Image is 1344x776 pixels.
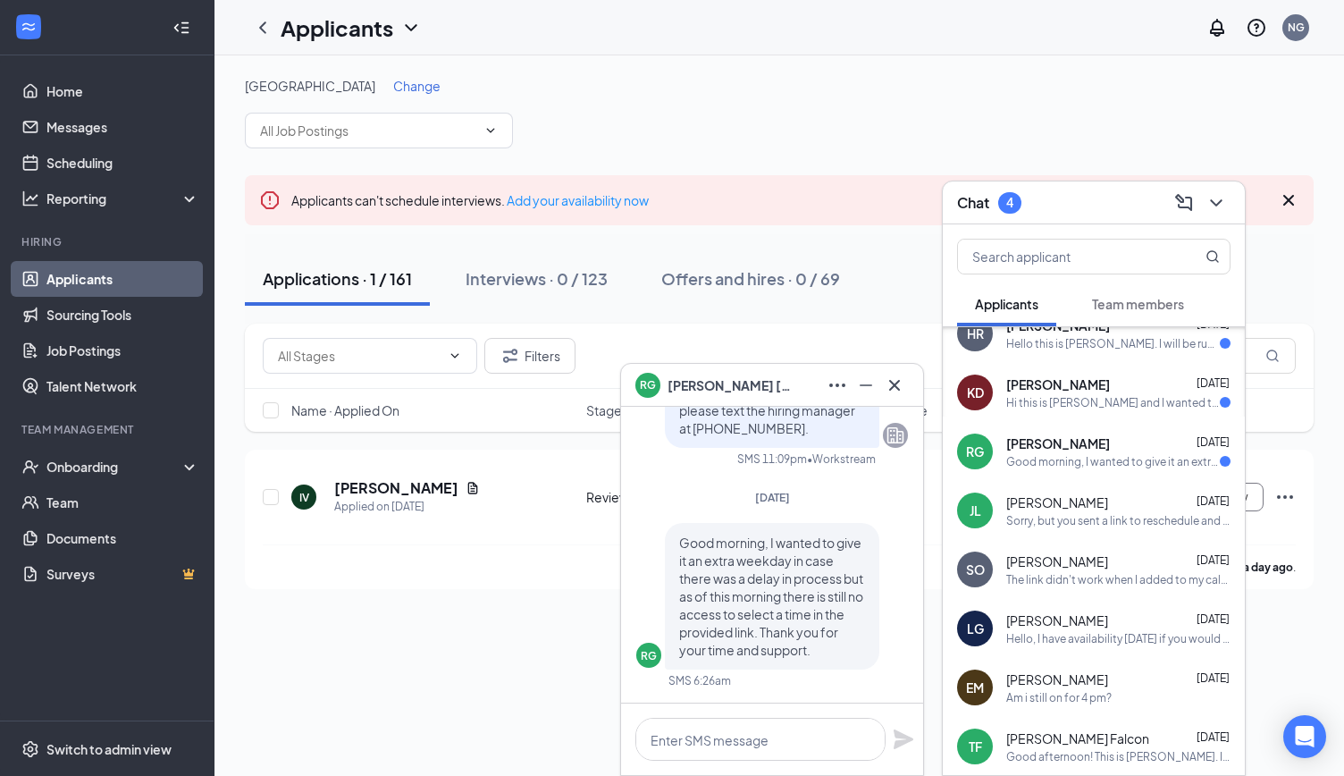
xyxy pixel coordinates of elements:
[957,193,989,213] h3: Chat
[1092,296,1184,312] span: Team members
[737,451,807,467] div: SMS 11:09pm
[1205,249,1220,264] svg: MagnifyingGlass
[259,190,281,211] svg: Error
[46,485,199,520] a: Team
[21,740,39,758] svg: Settings
[966,561,985,578] div: SO
[507,192,649,208] a: Add your availability now
[1197,376,1230,390] span: [DATE]
[46,190,200,207] div: Reporting
[1246,17,1267,38] svg: QuestionInfo
[46,368,199,404] a: Talent Network
[1283,715,1326,758] div: Open Intercom Messenger
[281,13,393,43] h1: Applicants
[1006,395,1220,410] div: Hi this is [PERSON_NAME] and I wanted to see my application status
[291,401,399,419] span: Name · Applied On
[252,17,273,38] svg: ChevronLeft
[855,375,877,396] svg: Minimize
[1202,189,1231,217] button: ChevronDown
[641,648,657,663] div: RG
[966,679,984,696] div: EM
[668,673,731,688] div: SMS 6:26am
[20,18,38,36] svg: WorkstreamLogo
[1197,494,1230,508] span: [DATE]
[466,481,480,495] svg: Document
[46,297,199,333] a: Sourcing Tools
[1197,612,1230,626] span: [DATE]
[885,425,906,446] svg: Company
[755,491,790,504] span: [DATE]
[970,502,981,519] div: JL
[46,458,184,476] div: Onboarding
[1265,349,1280,363] svg: MagnifyingGlass
[661,267,840,290] div: Offers and hires · 0 / 69
[1006,572,1231,587] div: The link didn't work when I added to my calendar the address came up.
[823,371,852,400] button: Ellipses
[1197,730,1230,744] span: [DATE]
[1006,690,1112,705] div: Am i still on for 4 pm?
[21,234,196,249] div: Hiring
[1173,192,1195,214] svg: ComposeMessage
[1197,435,1230,449] span: [DATE]
[1274,486,1296,508] svg: Ellipses
[893,729,914,750] button: Plane
[334,498,480,516] div: Applied on [DATE]
[586,401,622,419] span: Stage
[967,325,984,342] div: HR
[245,78,375,94] span: [GEOGRAPHIC_DATA]
[1006,434,1110,452] span: [PERSON_NAME]
[260,121,476,140] input: All Job Postings
[958,240,1170,274] input: Search applicant
[967,620,984,637] div: LG
[975,296,1038,312] span: Applicants
[484,338,575,374] button: Filter Filters
[448,349,462,363] svg: ChevronDown
[807,451,876,467] span: • Workstream
[278,346,441,366] input: All Stages
[1197,671,1230,685] span: [DATE]
[1243,561,1293,574] b: a day ago
[46,109,199,145] a: Messages
[1006,513,1231,528] div: Sorry, but you sent a link to reschedule and I have trying to reschedule for the interview that y...
[46,261,199,297] a: Applicants
[334,478,458,498] h5: [PERSON_NAME]
[21,458,39,476] svg: UserCheck
[1006,612,1108,629] span: [PERSON_NAME]
[500,345,521,367] svg: Filter
[1006,749,1231,764] div: Good afternoon! This is [PERSON_NAME]. I recently applied for the delivery driver position at the...
[299,490,309,505] div: IV
[1006,336,1220,351] div: Hello this is [PERSON_NAME]. I will be running a little late my apologies. I will get there in a ...
[263,267,412,290] div: Applications · 1 / 161
[1006,631,1231,646] div: Hello, I have availability [DATE] if you would like to interview me still.
[483,123,498,138] svg: ChevronDown
[1006,552,1108,570] span: [PERSON_NAME]
[393,78,441,94] span: Change
[1006,493,1108,511] span: [PERSON_NAME]
[21,190,39,207] svg: Analysis
[586,488,728,506] div: Review Stage
[172,19,190,37] svg: Collapse
[679,535,863,658] span: Good morning, I wanted to give it an extra weekday in case there was a delay in process but as of...
[1006,730,1149,747] span: [PERSON_NAME] Falcon
[884,375,905,396] svg: Cross
[1006,454,1220,469] div: Good morning, I wanted to give it an extra weekday in case there was a delay in process but as of...
[46,73,199,109] a: Home
[668,375,793,395] span: [PERSON_NAME] [PERSON_NAME]
[46,333,199,368] a: Job Postings
[1170,189,1198,217] button: ComposeMessage
[46,520,199,556] a: Documents
[880,371,909,400] button: Cross
[400,17,422,38] svg: ChevronDown
[1197,317,1230,331] span: [DATE]
[466,267,608,290] div: Interviews · 0 / 123
[21,422,196,437] div: Team Management
[1278,190,1299,211] svg: Cross
[827,375,848,396] svg: Ellipses
[46,145,199,181] a: Scheduling
[46,740,172,758] div: Switch to admin view
[969,738,982,755] div: TF
[966,443,984,460] div: RG
[291,192,649,208] span: Applicants can't schedule interviews.
[1006,671,1108,688] span: [PERSON_NAME]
